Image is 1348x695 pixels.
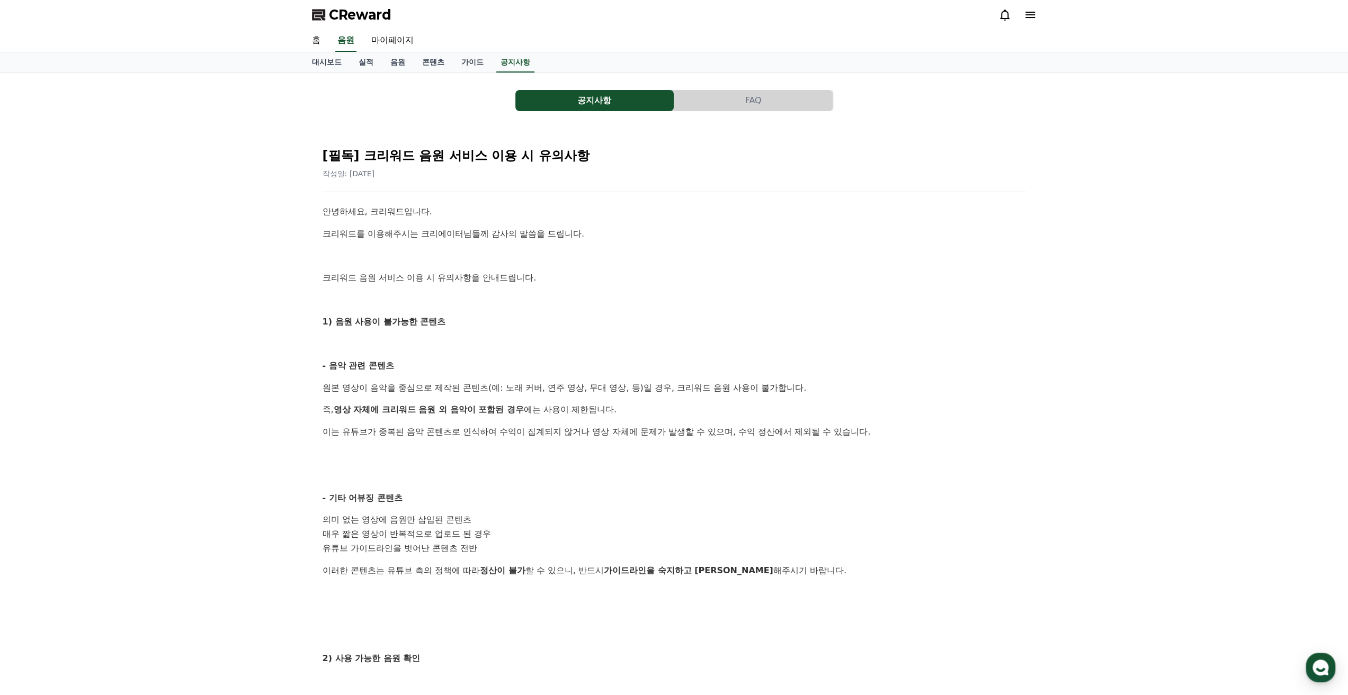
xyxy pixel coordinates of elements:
p: 이러한 콘텐츠는 유튜브 측의 정책에 따라 할 수 있으니, 반드시 해주시기 바랍니다. [323,564,1026,577]
p: 즉, 에는 사용이 제한됩니다. [323,403,1026,417]
span: CReward [329,6,391,23]
a: 대시보드 [303,52,350,73]
p: 크리워드를 이용해주시는 크리에이터님들께 감사의 말씀을 드립니다. [323,227,1026,241]
a: 음원 [382,52,414,73]
strong: 가이드라인을 숙지하고 [PERSON_NAME] [604,565,773,575]
a: CReward [312,6,391,23]
a: 대화 [70,336,137,362]
p: 원본 영상이 음악을 중심으로 제작된 콘텐츠(예: 노래 커버, 연주 영상, 무대 영상, 등)일 경우, 크리워드 음원 사용이 불가합니다. [323,381,1026,395]
span: 작성일: [DATE] [323,169,375,178]
a: 공지사항 [496,52,534,73]
strong: 영상 자체에 크리워드 음원 외 음악이 포함된 경우 [334,404,524,414]
span: 홈 [33,351,40,360]
h2: [필독] 크리워드 음원 서비스 이용 시 유의사항 [323,147,1026,164]
li: 의미 없는 영상에 음원만 삽입된 콘텐츠 [323,513,1026,527]
a: 설정 [137,336,203,362]
p: 이는 유튜브가 중복된 음악 콘텐츠로 인식하여 수익이 집계되지 않거나 영상 자체에 문제가 발생할 수 있으며, 수익 정산에서 제외될 수 있습니다. [323,425,1026,439]
button: 공지사항 [515,90,674,111]
p: 안녕하세요, 크리워드입니다. [323,205,1026,219]
span: 대화 [97,352,110,360]
a: 콘텐츠 [414,52,453,73]
span: 설정 [164,351,176,360]
strong: - 기타 어뷰징 콘텐츠 [323,493,403,503]
a: 홈 [303,30,329,52]
a: 가이드 [453,52,492,73]
p: 크리워드 음원 서비스 이용 시 유의사항을 안내드립니다. [323,271,1026,285]
a: 마이페이지 [363,30,422,52]
strong: 정산이 불가 [480,565,525,575]
strong: - 음악 관련 콘텐츠 [323,360,394,371]
strong: 2) 사용 가능한 음원 확인 [323,653,421,663]
li: 유튜브 가이드라인을 벗어난 콘텐츠 전반 [323,541,1026,556]
button: FAQ [674,90,833,111]
li: 매우 짧은 영상이 반복적으로 업로드 된 경우 [323,527,1026,541]
a: 홈 [3,336,70,362]
a: 실적 [350,52,382,73]
a: 음원 [335,30,356,52]
strong: 1) 음원 사용이 불가능한 콘텐츠 [323,317,446,327]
